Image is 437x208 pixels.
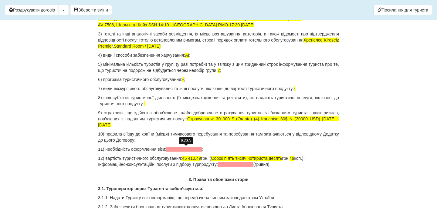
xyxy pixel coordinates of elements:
span: AI [185,53,189,58]
p: 7) види екскурсійного обслуговування та інші послуги, включені до вартості туристичного продукту: ; [98,86,339,92]
a: Посилання для туриста [374,5,432,15]
p: 6) програма туристичного обслуговування: ; [98,76,339,82]
span: Страхування: 30 000 $ (Oranta) (4) franchise 30$ N (30000 USD) [DATE] - [DATE] [98,116,339,127]
p: 4) види і способи забезпечення харчування: ; [98,52,339,58]
p: 3.1.1. Надати Туристу всю інформацію, що передбачена чинним законодавством України. [98,195,339,201]
span: - [294,86,295,91]
div: ВИЗА [179,137,193,144]
p: 3. Права та обов’язки сторін [98,176,339,183]
span: - [144,101,145,106]
p: 3) готелі та інші аналогічні засоби розміщення, їх місце розташування, категорія, а також відомос... [98,31,339,49]
span: 45 410.49 [182,156,201,161]
span: - [182,77,184,82]
p: 8) інші суб’єкти туристичної діяльності (їх місцезнаходження та реквізити), які надають туристичн... [98,95,339,107]
p: 12) вартість туристичного обслуговування: грн. ( грн. коп.); Інформаційно-консультаційні послуги ... [98,155,339,167]
p: 10) правила в’їзду до країни (місця) тимчасового перебування та перебування там зазначаються у ві... [98,131,339,143]
button: Роздрукувати договір [5,5,59,15]
span: Standard Room / [DATE] [114,44,161,49]
button: Зберегти зміни [70,5,112,15]
p: 5) мінімальна кількість туристів у групі (у разі потреби) та у зв’язку з цим триденний строк інфо... [98,61,339,73]
span: 49 [290,156,294,161]
p: 3.1. Туроператор через Турагента зобов’язується: [98,186,339,192]
p: 11) необхідність оформлення візи: ; [98,146,339,152]
span: Сорок пʼять тисяч чотириста десять [211,156,282,161]
p: 9) страховик, що здійснює обов’язкове та/або добровільне страхування туристів за бажанням туриста... [98,110,339,128]
span: 2 [218,68,220,73]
